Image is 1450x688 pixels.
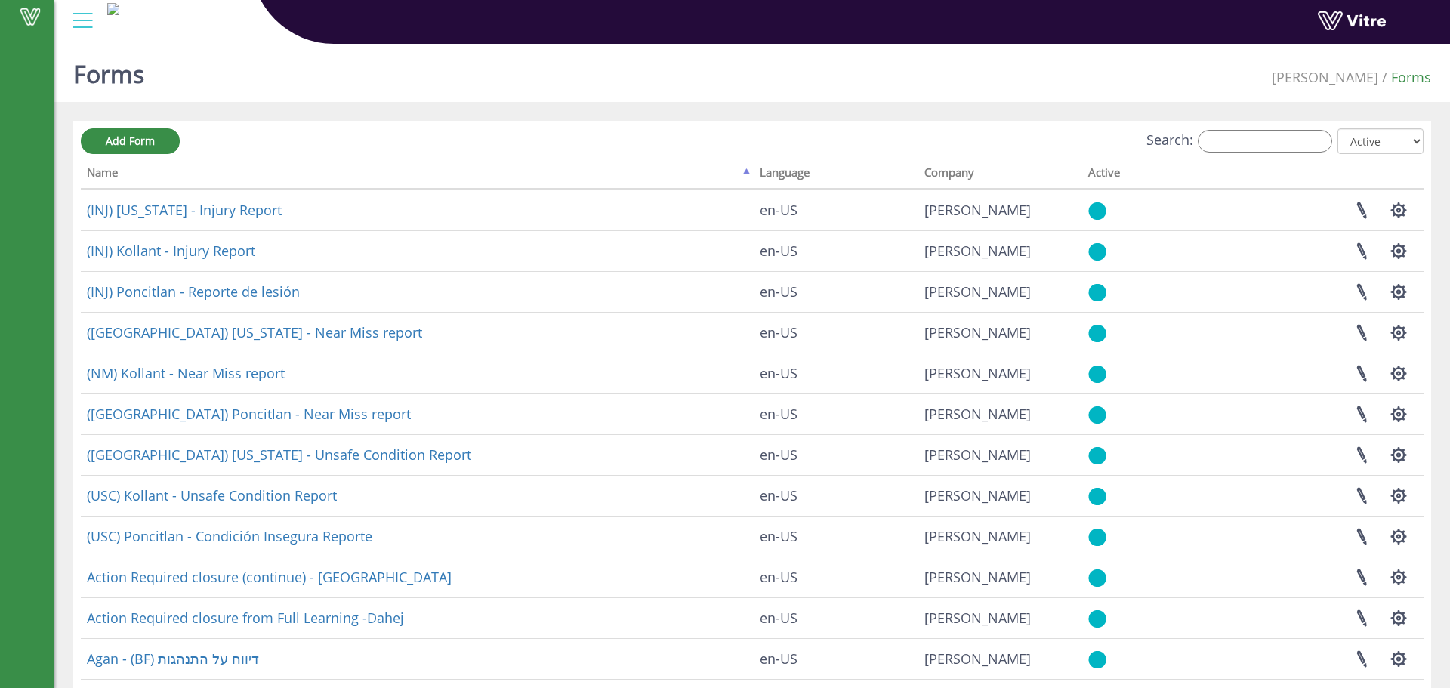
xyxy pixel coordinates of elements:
th: Company [918,161,1081,190]
a: Action Required closure (continue) - [GEOGRAPHIC_DATA] [87,568,452,586]
img: yes [1088,406,1106,424]
span: 379 [924,486,1031,504]
th: Language [754,161,918,190]
img: a5b1377f-0224-4781-a1bb-d04eb42a2f7a.jpg [107,3,119,15]
span: 379 [924,649,1031,668]
th: Name: activate to sort column descending [81,161,754,190]
img: yes [1088,242,1106,261]
td: en-US [754,557,918,597]
a: ([GEOGRAPHIC_DATA]) [US_STATE] - Near Miss report [87,323,422,341]
span: 379 [924,282,1031,301]
img: yes [1088,487,1106,506]
a: (INJ) Kollant - Injury Report [87,242,255,260]
input: Search: [1198,130,1332,153]
img: yes [1088,283,1106,302]
span: 379 [924,364,1031,382]
img: yes [1088,569,1106,588]
span: 379 [1272,68,1378,86]
span: 379 [924,527,1031,545]
a: Agan - (BF) דיווח על התנהגות [87,649,259,668]
span: 379 [924,446,1031,464]
a: ([GEOGRAPHIC_DATA]) Poncitlan - Near Miss report [87,405,411,423]
span: 379 [924,323,1031,341]
td: en-US [754,230,918,271]
img: yes [1088,528,1106,547]
td: en-US [754,475,918,516]
td: en-US [754,271,918,312]
a: (USC) Kollant - Unsafe Condition Report [87,486,337,504]
a: ([GEOGRAPHIC_DATA]) [US_STATE] - Unsafe Condition Report [87,446,471,464]
img: yes [1088,202,1106,221]
span: 379 [924,405,1031,423]
td: en-US [754,516,918,557]
th: Active [1082,161,1196,190]
a: (USC) Poncitlan - Condición Insegura Reporte [87,527,372,545]
img: yes [1088,609,1106,628]
a: Add Form [81,128,180,154]
img: yes [1088,365,1106,384]
td: en-US [754,597,918,638]
td: en-US [754,190,918,230]
td: en-US [754,353,918,393]
span: 379 [924,568,1031,586]
h1: Forms [73,38,144,102]
td: en-US [754,312,918,353]
img: yes [1088,324,1106,343]
a: (INJ) [US_STATE] - Injury Report [87,201,282,219]
label: Search: [1146,130,1332,153]
a: (NM) Kollant - Near Miss report [87,364,285,382]
span: 379 [924,201,1031,219]
a: Action Required closure from Full Learning -Dahej [87,609,404,627]
li: Forms [1378,68,1431,88]
a: (INJ) Poncitlan - Reporte de lesión [87,282,300,301]
img: yes [1088,650,1106,669]
td: en-US [754,393,918,434]
span: Add Form [106,134,155,148]
span: 379 [924,609,1031,627]
td: en-US [754,638,918,679]
img: yes [1088,446,1106,465]
span: 379 [924,242,1031,260]
td: en-US [754,434,918,475]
